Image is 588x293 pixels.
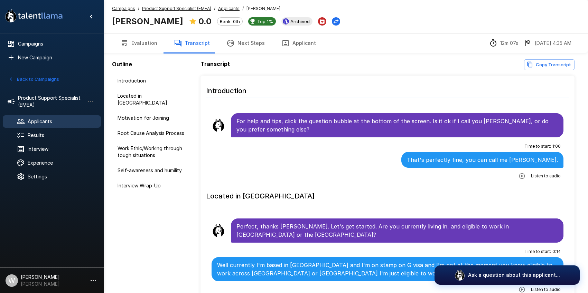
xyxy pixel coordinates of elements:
[112,75,192,87] div: Introduction
[468,272,560,279] p: Ask a question about this applicant...
[217,261,558,277] p: Well currently I'm based in [GEOGRAPHIC_DATA] and I'm on stamp on G visa and I'm not at the momen...
[332,17,340,26] button: Change Stage
[112,142,192,162] div: Work Ethic/Working through tough situations
[535,40,571,47] p: [DATE] 4:35 AM
[500,40,518,47] p: 12m 07s
[112,61,132,68] b: Outline
[273,33,324,53] button: Applicant
[118,167,187,174] span: Self-awareness and humility
[242,5,244,12] span: /
[118,145,187,159] span: Work Ethic/Working through tough situations
[236,117,558,134] p: For help and tips, click the question bubble at the bottom of the screen. Is it ok if I call you ...
[318,17,326,26] button: Archive Applicant
[552,143,561,150] span: 1 : 00
[112,16,183,26] b: [PERSON_NAME]
[138,5,139,12] span: /
[118,77,187,84] span: Introduction
[118,115,187,121] span: Motivation for Joining
[246,5,280,12] span: [PERSON_NAME]
[112,179,192,192] div: Interview Wrap-Up
[112,6,135,11] u: Campaigns
[524,59,575,70] button: Copy transcript
[206,185,569,203] h6: Located in [GEOGRAPHIC_DATA]
[142,6,211,11] u: Product Support Specialist (EMEA)
[281,17,312,26] div: View profile in Ashby
[236,222,558,239] p: Perfect, thanks [PERSON_NAME]. Let's get started. Are you currently living in, and eligible to wo...
[112,90,192,109] div: Located in [GEOGRAPHIC_DATA]
[212,224,225,237] img: llama_clean.png
[166,33,218,53] button: Transcript
[112,112,192,124] div: Motivation for Joining
[112,33,166,53] button: Evaluation
[212,118,225,132] img: llama_clean.png
[454,270,465,281] img: logo_glasses@2x.png
[217,19,242,24] span: Rank: 0th
[283,18,289,25] img: ashbyhq_logo.jpeg
[524,143,551,150] span: Time to start :
[118,92,187,106] span: Located in [GEOGRAPHIC_DATA]
[214,5,215,12] span: /
[112,164,192,177] div: Self-awareness and humility
[524,248,551,255] span: Time to start :
[112,127,192,139] div: Root Cause Analysis Process
[531,173,561,179] span: Listen to audio
[435,265,580,285] button: Ask a question about this applicant...
[531,286,561,293] span: Listen to audio
[552,248,561,255] span: 0 : 14
[407,156,558,164] p: That's perfectly fine, you can call me [PERSON_NAME].
[524,39,571,47] div: The date and time when the interview was completed
[200,60,230,67] b: Transcript
[218,33,273,53] button: Next Steps
[254,19,276,24] span: Top 1%
[118,130,187,137] span: Root Cause Analysis Process
[118,182,187,189] span: Interview Wrap-Up
[218,6,240,11] u: Applicants
[206,80,569,98] h6: Introduction
[288,19,312,24] span: Archived
[198,16,212,26] b: 0.0
[489,39,518,47] div: The time between starting and completing the interview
